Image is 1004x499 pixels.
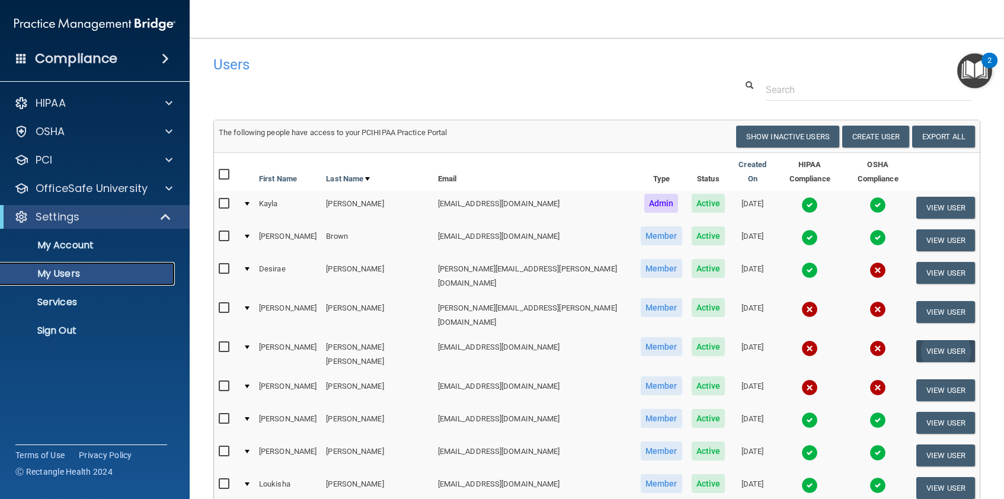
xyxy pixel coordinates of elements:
[799,415,990,462] iframe: Drift Widget Chat Controller
[687,153,730,191] th: Status
[912,126,975,148] a: Export All
[801,412,818,428] img: tick.e7d51cea.svg
[433,191,636,224] td: [EMAIL_ADDRESS][DOMAIN_NAME]
[326,172,370,186] a: Last Name
[692,474,725,493] span: Active
[801,340,818,357] img: cross.ca9f0e7f.svg
[433,335,636,374] td: [EMAIL_ADDRESS][DOMAIN_NAME]
[641,376,682,395] span: Member
[636,153,687,191] th: Type
[916,301,975,323] button: View User
[916,477,975,499] button: View User
[14,153,172,167] a: PCI
[36,181,148,196] p: OfficeSafe University
[869,477,886,494] img: tick.e7d51cea.svg
[916,379,975,401] button: View User
[8,268,170,280] p: My Users
[844,153,912,191] th: OSHA Compliance
[641,474,682,493] span: Member
[219,128,447,137] span: The following people have access to your PCIHIPAA Practice Portal
[775,153,844,191] th: HIPAA Compliance
[869,229,886,246] img: tick.e7d51cea.svg
[433,407,636,439] td: [EMAIL_ADDRESS][DOMAIN_NAME]
[433,257,636,296] td: [PERSON_NAME][EMAIL_ADDRESS][PERSON_NAME][DOMAIN_NAME]
[14,210,172,224] a: Settings
[254,374,321,407] td: [PERSON_NAME]
[916,229,975,251] button: View User
[987,60,992,76] div: 2
[14,124,172,139] a: OSHA
[692,409,725,428] span: Active
[692,226,725,245] span: Active
[869,197,886,213] img: tick.e7d51cea.svg
[321,407,433,439] td: [PERSON_NAME]
[730,191,775,224] td: [DATE]
[433,153,636,191] th: Email
[641,409,682,428] span: Member
[801,301,818,318] img: cross.ca9f0e7f.svg
[14,181,172,196] a: OfficeSafe University
[433,439,636,472] td: [EMAIL_ADDRESS][DOMAIN_NAME]
[692,337,725,356] span: Active
[766,79,971,101] input: Search
[8,325,170,337] p: Sign Out
[433,374,636,407] td: [EMAIL_ADDRESS][DOMAIN_NAME]
[916,262,975,284] button: View User
[641,442,682,460] span: Member
[801,477,818,494] img: tick.e7d51cea.svg
[801,229,818,246] img: tick.e7d51cea.svg
[321,374,433,407] td: [PERSON_NAME]
[692,442,725,460] span: Active
[433,296,636,335] td: [PERSON_NAME][EMAIL_ADDRESS][PERSON_NAME][DOMAIN_NAME]
[736,126,839,148] button: Show Inactive Users
[842,126,909,148] button: Create User
[321,224,433,257] td: Brown
[641,226,682,245] span: Member
[957,53,992,88] button: Open Resource Center, 2 new notifications
[254,439,321,472] td: [PERSON_NAME]
[14,96,172,110] a: HIPAA
[730,224,775,257] td: [DATE]
[321,257,433,296] td: [PERSON_NAME]
[321,191,433,224] td: [PERSON_NAME]
[869,301,886,318] img: cross.ca9f0e7f.svg
[730,407,775,439] td: [DATE]
[254,257,321,296] td: Desirae
[692,194,725,213] span: Active
[801,262,818,279] img: tick.e7d51cea.svg
[36,210,79,224] p: Settings
[15,449,65,461] a: Terms of Use
[730,296,775,335] td: [DATE]
[79,449,132,461] a: Privacy Policy
[14,12,175,36] img: PMB logo
[254,191,321,224] td: Kayla
[35,50,117,67] h4: Compliance
[641,298,682,317] span: Member
[734,158,770,186] a: Created On
[36,96,66,110] p: HIPAA
[15,466,113,478] span: Ⓒ Rectangle Health 2024
[321,296,433,335] td: [PERSON_NAME]
[641,259,682,278] span: Member
[869,379,886,396] img: cross.ca9f0e7f.svg
[213,57,653,72] h4: Users
[692,376,725,395] span: Active
[259,172,297,186] a: First Name
[254,224,321,257] td: [PERSON_NAME]
[730,374,775,407] td: [DATE]
[641,337,682,356] span: Member
[254,296,321,335] td: [PERSON_NAME]
[730,439,775,472] td: [DATE]
[801,379,818,396] img: cross.ca9f0e7f.svg
[801,197,818,213] img: tick.e7d51cea.svg
[916,412,975,434] button: View User
[916,340,975,362] button: View User
[869,262,886,279] img: cross.ca9f0e7f.svg
[8,239,170,251] p: My Account
[36,153,52,167] p: PCI
[916,197,975,219] button: View User
[644,194,679,213] span: Admin
[869,340,886,357] img: cross.ca9f0e7f.svg
[254,407,321,439] td: [PERSON_NAME]
[254,335,321,374] td: [PERSON_NAME]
